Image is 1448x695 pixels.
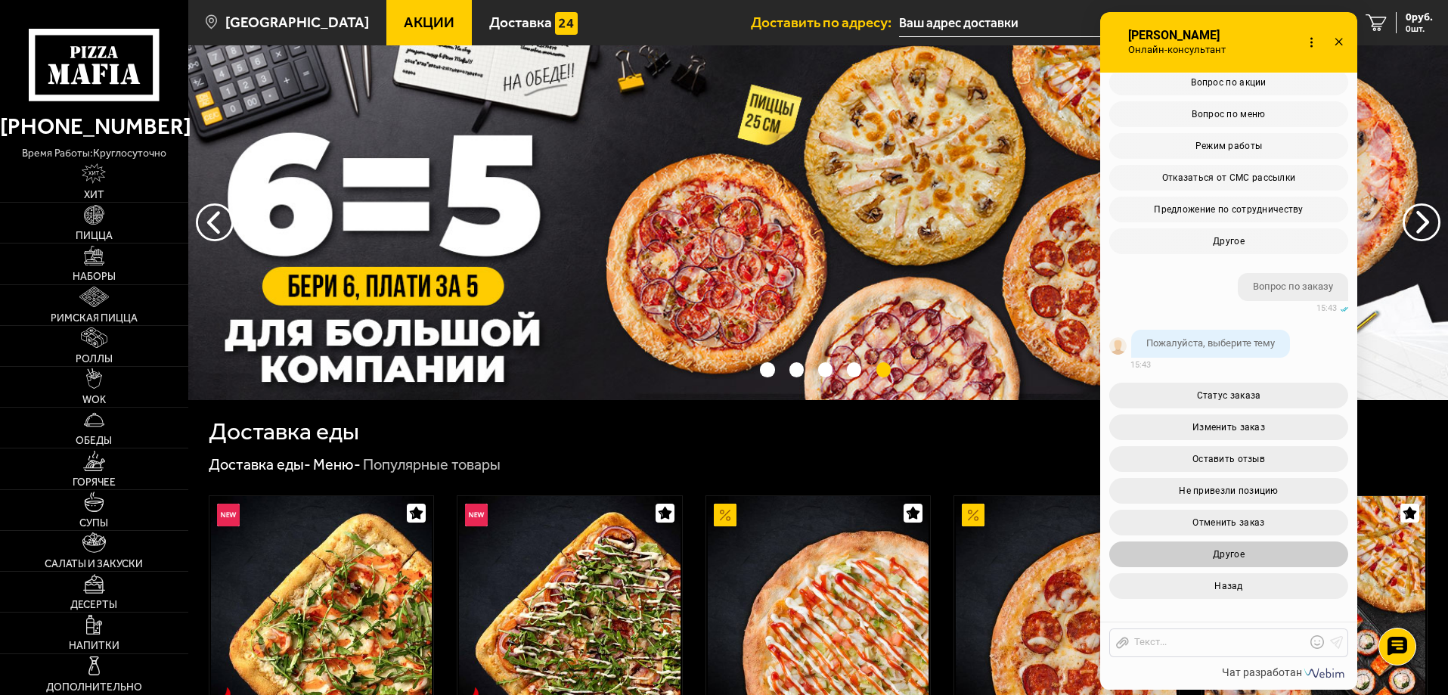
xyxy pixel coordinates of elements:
[1109,101,1348,127] button: Вопрос по меню
[73,477,116,488] span: Горячее
[1146,337,1275,349] span: Пожалуйста, выберите тему
[1253,281,1333,293] span: Вопрос по заказу
[899,9,1189,37] input: Ваш адрес доставки
[46,682,142,693] span: Дополнительно
[1154,204,1303,215] span: Предложение по сотрудничеству
[70,600,117,610] span: Десерты
[876,362,891,377] button: точки переключения
[313,455,361,473] a: Меню-
[1192,109,1265,119] span: Вопрос по меню
[363,455,501,475] div: Популярные товары
[751,15,899,29] span: Доставить по адресу:
[489,15,552,29] span: Доставка
[1213,549,1245,560] span: Другое
[1109,478,1348,504] button: Не привезли позицию
[465,504,488,526] img: Новинка
[555,12,578,35] img: 15daf4d41897b9f0e9f617042186c801.svg
[847,362,861,377] button: точки переключения
[1109,414,1348,440] button: Изменить заказ
[76,354,113,365] span: Роллы
[1406,24,1433,33] span: 0 шт.
[196,203,234,241] button: следующий
[209,455,311,473] a: Доставка еды-
[1403,203,1440,241] button: предыдущий
[1197,390,1261,401] span: Статус заказа
[1127,29,1235,42] span: [PERSON_NAME]
[1179,486,1279,496] span: Не привезли позицию
[1130,360,1151,370] span: 15:43
[1127,44,1235,56] span: Онлайн-консультант
[1109,228,1348,254] button: Другое
[1192,454,1265,464] span: Оставить отзыв
[1192,422,1265,433] span: Изменить заказ
[217,504,240,526] img: Новинка
[1162,172,1296,183] span: Отказаться от СМС рассылки
[760,362,774,377] button: точки переключения
[1222,666,1347,678] a: Чат разработан
[1191,77,1266,88] span: Вопрос по акции
[1109,446,1348,472] button: Оставить отзыв
[1109,133,1348,159] button: Режим работы
[1109,510,1348,535] button: Отменить заказ
[76,231,113,241] span: Пицца
[84,190,104,200] span: Хит
[1192,517,1264,528] span: Отменить заказ
[1109,383,1348,408] button: Статус заказа
[45,559,143,569] span: Салаты и закуски
[404,15,454,29] span: Акции
[962,504,984,526] img: Акционный
[1213,236,1245,247] span: Другое
[209,420,359,444] h1: Доставка еды
[789,362,804,377] button: точки переключения
[1109,70,1348,95] button: Вопрос по акции
[1214,581,1242,591] span: Назад
[1195,141,1262,151] span: Режим работы
[1109,165,1348,191] button: Отказаться от СМС рассылки
[73,271,116,282] span: Наборы
[1109,573,1348,599] button: Назад
[1316,303,1337,313] span: 15:43
[51,313,138,324] span: Римская пицца
[714,504,736,526] img: Акционный
[225,15,369,29] span: [GEOGRAPHIC_DATA]
[82,395,106,405] span: WOK
[818,362,833,377] button: точки переключения
[1109,197,1348,222] button: Предложение по сотрудничеству
[1109,337,1127,355] img: visitor_avatar_default.png
[76,436,112,446] span: Обеды
[79,518,108,529] span: Супы
[69,641,119,651] span: Напитки
[1109,541,1348,567] button: Другое
[1406,12,1433,23] span: 0 руб.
